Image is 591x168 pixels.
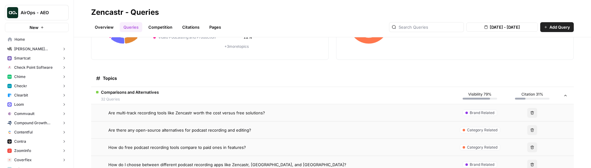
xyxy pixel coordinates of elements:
[7,56,12,60] img: rkye1xl29jr3pw1t320t03wecljb
[549,24,570,30] span: Add Query
[14,157,32,163] span: Coverflex
[108,110,265,116] span: Are multi-track recording tools like Zencastr worth the cost versus free solutions?
[7,93,12,97] img: fr92439b8i8d8kixz6owgxh362ib
[14,148,31,154] span: ZoomInfo
[7,75,12,79] img: mhv33baw7plipcpp00rsngv1nu95
[7,7,18,18] img: AirOps - AEO Logo
[399,24,461,30] input: Search Queries
[470,110,494,116] span: Brand Related
[103,75,117,81] span: Topics
[466,23,538,32] button: [DATE] - [DATE]
[14,55,30,61] span: Smartcat
[156,35,243,40] span: Video Podcasting and Production
[5,128,69,137] button: Contentful
[5,155,69,165] button: Coverflex
[5,54,69,63] button: Smartcat
[7,139,12,144] img: azd67o9nw473vll9dbscvlvo9wsn
[91,7,159,17] div: Zencastr - Queries
[5,146,69,155] button: ZoomInfo
[145,22,176,32] a: Competition
[179,22,203,32] a: Citations
[14,83,27,89] span: Checkr
[243,35,252,40] span: 12%
[206,22,225,32] a: Pages
[120,22,142,32] a: Queries
[14,74,26,80] span: Chime
[14,46,59,52] span: [PERSON_NAME] [PERSON_NAME] at Work
[108,162,346,168] span: How do I choose between different podcast recording apps like Zencastr, [GEOGRAPHIC_DATA], and [G...
[5,118,69,128] button: Compound Growth Marketing
[5,109,69,118] button: Commvault
[14,37,66,42] span: Home
[490,24,520,30] span: [DATE] - [DATE]
[7,130,12,134] img: 2ud796hvc3gw7qwjscn75txc5abr
[30,24,38,31] span: New
[5,72,69,81] button: Chime
[5,63,69,72] button: Check Point Software
[5,23,69,32] button: New
[467,145,497,150] span: Category Related
[108,144,246,150] span: How do free podcast recording tools compare to paid ones in features?
[108,127,251,133] span: Are there any open-source alternatives for podcast recording and editing?
[7,158,12,162] img: l4muj0jjfg7df9oj5fg31blri2em
[7,121,12,125] img: kaevn8smg0ztd3bicv5o6c24vmo8
[5,44,69,54] button: [PERSON_NAME] [PERSON_NAME] at Work
[91,22,117,32] a: Overview
[467,127,497,133] span: Category Related
[7,112,12,116] img: xf6b4g7v9n1cfco8wpzm78dqnb6e
[7,47,12,51] img: m87i3pytwzu9d7629hz0batfjj1p
[14,139,26,144] span: Contra
[5,5,69,20] button: Workspace: AirOps - AEO
[14,102,24,107] span: Loom
[14,92,28,98] span: Clearbit
[21,10,58,16] span: AirOps - AEO
[14,129,33,135] span: Contentful
[101,89,159,95] span: Comparisons and Alternatives
[521,92,543,97] span: Citation 31%
[7,102,12,107] img: wev6amecshr6l48lvue5fy0bkco1
[5,137,69,146] button: Contra
[14,111,34,117] span: Commvault
[540,22,574,32] button: Add Query
[5,100,69,109] button: Loom
[7,84,12,88] img: 78cr82s63dt93a7yj2fue7fuqlci
[470,162,494,167] span: Brand Related
[14,120,59,126] span: Compound Growth Marketing
[5,81,69,91] button: Checkr
[7,65,12,70] img: gddfodh0ack4ddcgj10xzwv4nyos
[14,65,53,70] span: Check Point Software
[153,44,320,49] p: + 3 more topics
[7,149,12,153] img: hcm4s7ic2xq26rsmuray6dv1kquq
[468,92,492,97] span: Visibility 79%
[5,91,69,100] button: Clearbit
[101,96,159,102] span: 32 Queries
[5,35,69,44] a: Home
